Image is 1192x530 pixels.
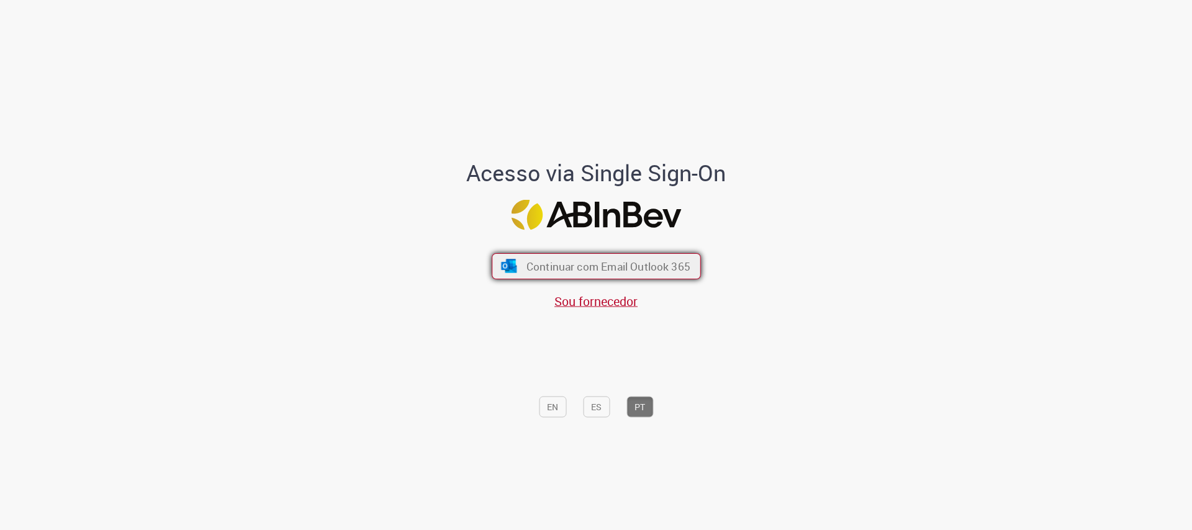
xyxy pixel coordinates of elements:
img: Logo ABInBev [511,200,681,230]
button: EN [539,396,566,417]
span: Continuar com Email Outlook 365 [526,259,690,274]
button: ES [583,396,610,417]
a: Sou fornecedor [554,292,638,309]
img: ícone Azure/Microsoft 360 [500,259,518,273]
button: PT [626,396,653,417]
button: ícone Azure/Microsoft 360 Continuar com Email Outlook 365 [492,253,701,279]
h1: Acesso via Single Sign-On [424,160,769,185]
